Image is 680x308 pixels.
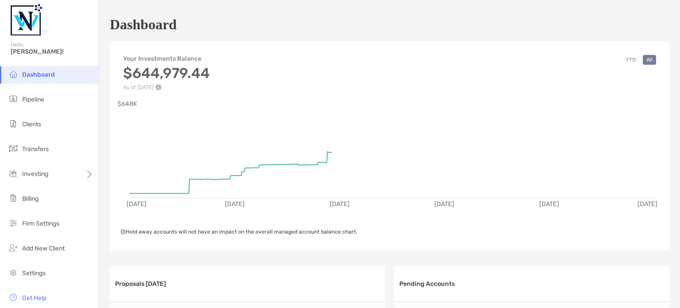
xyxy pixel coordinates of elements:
img: clients icon [8,118,19,129]
text: [DATE] [539,200,559,208]
img: pipeline icon [8,94,19,104]
text: [DATE] [434,200,454,208]
img: billing icon [8,193,19,203]
p: As of [DATE] [123,84,210,90]
h1: Dashboard [110,16,177,33]
h3: Proposals [DATE] [115,280,166,288]
img: firm-settings icon [8,218,19,228]
button: YTD [622,55,639,65]
span: Transfers [22,145,49,153]
span: [PERSON_NAME]! [11,48,93,55]
text: $648K [117,100,137,108]
text: [DATE] [225,200,245,208]
span: Pipeline [22,96,44,103]
img: transfers icon [8,143,19,154]
button: All [643,55,656,65]
h4: Your Investments Balance [123,55,210,62]
h3: Pending Accounts [399,280,455,288]
img: investing icon [8,168,19,179]
span: Add New Client [22,245,65,252]
text: [DATE] [330,200,350,208]
span: Settings [22,269,46,277]
span: Get Help [22,294,46,302]
img: Zoe Logo [11,4,42,35]
span: Held away accounts will not have an impact on the overall managed account balance chart. [120,229,357,235]
span: Dashboard [22,71,55,78]
img: add_new_client icon [8,242,19,253]
text: [DATE] [127,200,147,208]
h3: $644,979.44 [123,65,210,82]
span: Investing [22,170,48,178]
img: get-help icon [8,292,19,303]
span: Clients [22,121,41,128]
text: [DATE] [637,200,657,208]
span: Firm Settings [22,220,59,227]
img: Performance Info [155,84,162,90]
span: Billing [22,195,39,203]
img: dashboard icon [8,69,19,79]
img: settings icon [8,267,19,278]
